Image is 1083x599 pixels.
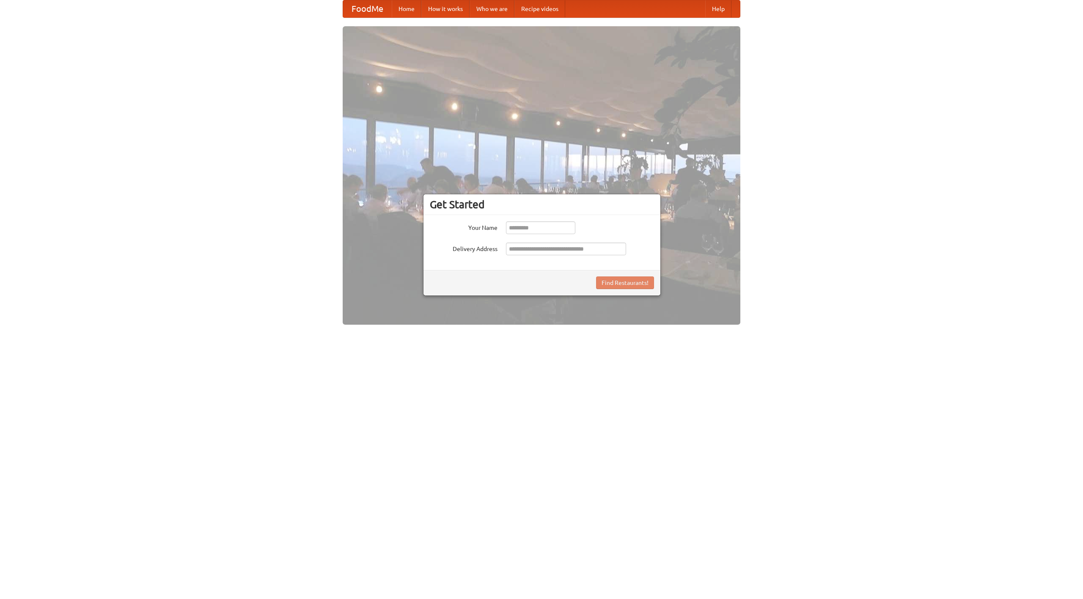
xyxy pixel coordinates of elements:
a: Recipe videos [514,0,565,17]
label: Delivery Address [430,243,498,253]
a: Help [705,0,731,17]
a: Who we are [470,0,514,17]
a: Home [392,0,421,17]
button: Find Restaurants! [596,276,654,289]
a: FoodMe [343,0,392,17]
h3: Get Started [430,198,654,211]
a: How it works [421,0,470,17]
label: Your Name [430,221,498,232]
